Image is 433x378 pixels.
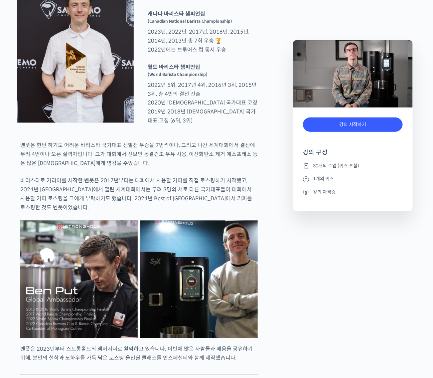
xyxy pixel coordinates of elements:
[20,345,258,363] p: 벤풋은 2023년부터 스트롱홀드의 앰버서더로 활약하고 있습니다. 이번에 많은 사람들과 배움을 공유하기 위해, 본인의 철학과 노하우를 가득 담은 로스팅 올인원 클래스를 언스페셜...
[144,63,261,125] p: 2022년 5위, 2017년 4위, 2016년 3위, 2015년 3위, 총 4번의 결선 진출 2020년 [DEMOGRAPHIC_DATA] 국가대표 코칭 2019년 2018년 ...
[86,211,128,228] a: 설정
[20,141,258,168] p: 벤풋은 한번 하기도 어려운 바리스타 국가대표 선발전 우승을 7번씩이나, 그리고 나간 세계대회에서 결선에 무려 4번이나 오른 실력자입니다. 그가 대회에서 선보인 동결건조 우유 ...
[303,162,403,170] li: 30개의 수업 (퀴즈 포함)
[21,221,25,226] span: 홈
[148,19,232,24] sup: (Canadian National Barista Championship)
[103,221,111,226] span: 설정
[303,175,403,183] li: 1개의 퀴즈
[303,148,403,162] h4: 강의 구성
[148,64,200,71] strong: 월드 바리스타 챔피언십
[303,117,403,132] a: 강의 시작하기
[148,72,208,77] sup: (World Barista Championship)
[44,211,86,228] a: 대화
[303,188,403,196] li: 강의 자격증
[2,211,44,228] a: 홈
[20,176,258,212] p: 바리스타로 커리어를 시작한 벤풋은 2017년부터는 대회에서 사용할 커피를 직접 로스팅하기 시작했고, 2024년 [GEOGRAPHIC_DATA]에서 열린 세계대회에서는 무려 3...
[144,9,261,54] p: 2023년, 2022년, 2017년, 2016년, 2015년, 2014년, 2013년 총 7회 우승 🏆 2022년에는 브루어스 컵 동시 우승
[61,221,69,227] span: 대화
[148,10,205,17] strong: 캐나다 바리스타 챔피언십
